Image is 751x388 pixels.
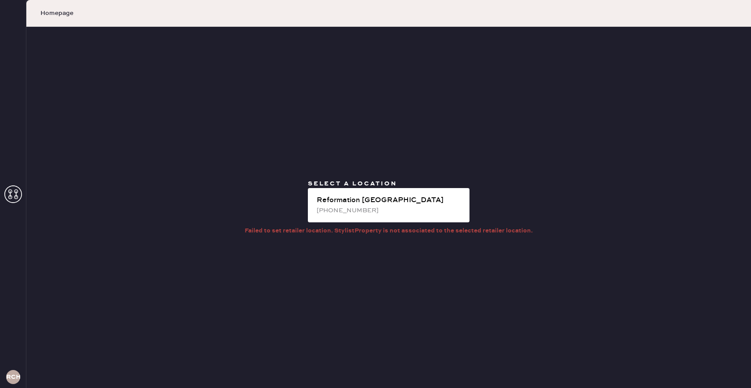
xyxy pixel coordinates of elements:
[308,180,397,188] span: Select a location
[40,9,73,18] span: Homepage
[709,348,747,386] iframe: Front Chat
[317,195,462,206] div: Reformation [GEOGRAPHIC_DATA]
[6,374,20,380] h3: RCHA
[245,226,533,236] div: Failed to set retailer location. StylistProperty is not associated to the selected retailer locat...
[317,206,462,215] div: [PHONE_NUMBER]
